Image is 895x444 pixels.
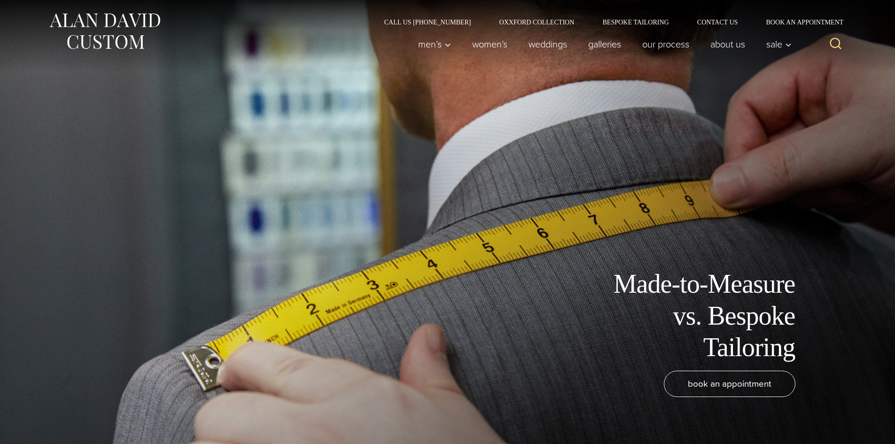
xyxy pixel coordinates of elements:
[588,19,683,25] a: Bespoke Tailoring
[577,35,631,54] a: Galleries
[485,19,588,25] a: Oxxford Collection
[370,19,847,25] nav: Secondary Navigation
[48,10,161,52] img: Alan David Custom
[766,39,792,49] span: Sale
[752,19,847,25] a: Book an Appointment
[700,35,755,54] a: About Us
[664,371,795,397] a: book an appointment
[418,39,451,49] span: Men’s
[370,19,485,25] a: Call Us [PHONE_NUMBER]
[688,377,771,390] span: book an appointment
[825,33,847,55] button: View Search Form
[631,35,700,54] a: Our Process
[407,35,796,54] nav: Primary Navigation
[518,35,577,54] a: weddings
[584,268,795,363] h1: Made-to-Measure vs. Bespoke Tailoring
[461,35,518,54] a: Women’s
[683,19,752,25] a: Contact Us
